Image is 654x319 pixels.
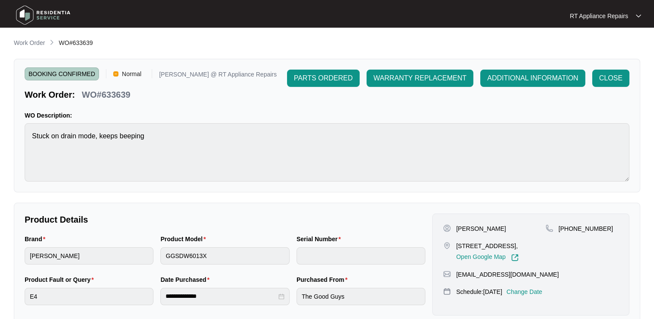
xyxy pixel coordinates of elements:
input: Purchased From [297,288,425,305]
label: Purchased From [297,275,351,284]
label: Product Fault or Query [25,275,97,284]
p: [PHONE_NUMBER] [558,224,613,233]
p: [EMAIL_ADDRESS][DOMAIN_NAME] [456,270,558,279]
a: Work Order [12,38,47,48]
button: PARTS ORDERED [287,70,360,87]
img: map-pin [443,270,451,278]
p: [PERSON_NAME] [456,224,506,233]
p: Schedule: [DATE] [456,287,502,296]
img: map-pin [443,287,451,295]
p: Work Order [14,38,45,47]
span: Normal [118,67,145,80]
img: dropdown arrow [636,14,641,18]
span: WARRANTY REPLACEMENT [373,73,466,83]
p: Work Order: [25,89,75,101]
img: Link-External [511,254,519,262]
input: Product Fault or Query [25,288,153,305]
p: Change Date [507,287,542,296]
input: Date Purchased [166,292,276,301]
span: ADDITIONAL INFORMATION [487,73,578,83]
span: BOOKING CONFIRMED [25,67,99,80]
img: user-pin [443,224,451,232]
label: Product Model [160,235,209,243]
input: Serial Number [297,247,425,265]
textarea: Stuck on drain mode, keeps beeping [25,123,629,182]
img: map-pin [546,224,553,232]
button: CLOSE [592,70,629,87]
button: WARRANTY REPLACEMENT [367,70,473,87]
span: PARTS ORDERED [294,73,353,83]
p: RT Appliance Repairs [570,12,628,20]
img: chevron-right [48,39,55,46]
p: WO#633639 [82,89,130,101]
label: Date Purchased [160,275,213,284]
label: Serial Number [297,235,344,243]
p: WO Description: [25,111,629,120]
span: CLOSE [599,73,622,83]
img: residentia service logo [13,2,73,28]
img: Vercel Logo [113,71,118,77]
img: map-pin [443,242,451,249]
input: Product Model [160,247,289,265]
p: [STREET_ADDRESS], [456,242,518,250]
label: Brand [25,235,49,243]
input: Brand [25,247,153,265]
button: ADDITIONAL INFORMATION [480,70,585,87]
p: [PERSON_NAME] @ RT Appliance Repairs [159,71,277,80]
a: Open Google Map [456,254,518,262]
p: Product Details [25,214,425,226]
span: WO#633639 [59,39,93,46]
